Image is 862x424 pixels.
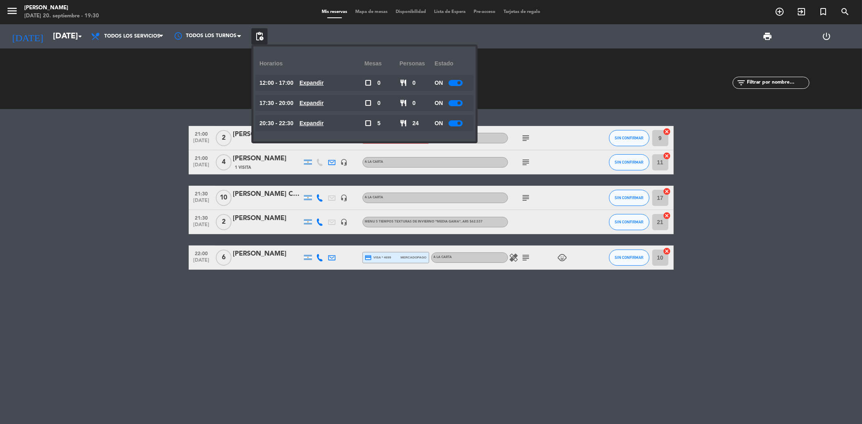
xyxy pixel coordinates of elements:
[797,7,806,17] i: exit_to_app
[392,10,430,14] span: Disponibilidad
[413,99,416,108] span: 0
[192,189,212,198] span: 21:30
[663,247,671,255] i: cancel
[737,78,746,88] i: filter_list
[233,249,302,259] div: [PERSON_NAME]
[663,128,671,136] i: cancel
[192,198,212,207] span: [DATE]
[434,52,470,75] div: Estado
[400,79,407,86] span: restaurant
[235,164,251,171] span: 1 Visita
[521,133,531,143] i: subject
[609,130,649,146] button: SIN CONFIRMAR
[377,99,381,108] span: 0
[318,10,351,14] span: Mis reservas
[663,152,671,160] i: cancel
[663,212,671,220] i: cancel
[663,187,671,195] i: cancel
[6,5,18,17] i: menu
[6,5,18,20] button: menu
[259,52,365,75] div: Horarios
[341,159,348,166] i: headset_mic
[299,80,324,86] u: Expandir
[365,160,384,164] span: A LA CARTA
[192,222,212,231] span: [DATE]
[840,7,850,17] i: search
[192,153,212,162] span: 21:00
[365,254,391,261] span: visa * 4699
[216,250,232,266] span: 6
[216,190,232,206] span: 10
[400,99,407,107] span: restaurant
[24,4,99,12] div: [PERSON_NAME]
[351,10,392,14] span: Mapa de mesas
[615,255,643,260] span: SIN CONFIRMAR
[413,78,416,88] span: 0
[509,253,519,262] i: healing
[365,79,372,86] span: check_box_outline_blank
[434,256,452,259] span: A LA CARTA
[400,255,426,260] span: mercadopago
[233,153,302,164] div: [PERSON_NAME]
[365,99,372,107] span: check_box_outline_blank
[255,31,264,41] span: pending_actions
[216,130,232,146] span: 2
[470,10,499,14] span: Pre-acceso
[400,120,407,127] span: restaurant
[400,52,435,75] div: personas
[299,100,324,106] u: Expandir
[216,154,232,170] span: 4
[521,193,531,203] i: subject
[259,78,293,88] span: 12:00 - 17:00
[216,214,232,230] span: 2
[377,78,381,88] span: 0
[6,27,49,45] i: [DATE]
[609,190,649,206] button: SIN CONFIRMAR
[299,120,324,126] u: Expandir
[434,119,443,128] span: ON
[609,214,649,230] button: SIN CONFIRMAR
[233,213,302,224] div: [PERSON_NAME]
[192,129,212,138] span: 21:00
[430,10,470,14] span: Lista de Espera
[499,10,544,14] span: Tarjetas de regalo
[259,99,293,108] span: 17:30 - 20:00
[413,119,419,128] span: 24
[615,160,643,164] span: SIN CONFIRMAR
[377,119,381,128] span: 5
[365,120,372,127] span: check_box_outline_blank
[259,119,293,128] span: 20:30 - 22:30
[24,12,99,20] div: [DATE] 20. septiembre - 19:30
[192,162,212,172] span: [DATE]
[558,253,567,262] i: child_care
[615,195,643,200] span: SIN CONFIRMAR
[365,196,384,199] span: A LA CARTA
[763,31,773,41] span: print
[192,213,212,222] span: 21:30
[615,136,643,140] span: SIN CONFIRMAR
[615,220,643,224] span: SIN CONFIRMAR
[434,78,443,88] span: ON
[341,218,348,226] i: headset_mic
[434,99,443,108] span: ON
[192,138,212,147] span: [DATE]
[341,194,348,202] i: headset_mic
[192,248,212,258] span: 22:00
[365,52,400,75] div: Mesas
[192,258,212,267] span: [DATE]
[746,78,809,87] input: Filtrar por nombre...
[521,157,531,167] i: subject
[365,220,483,223] span: MENU 5 TIEMPOS TEXTURAS DE INVIERNO "MEDIA GAMA"
[609,250,649,266] button: SIN CONFIRMAR
[609,154,649,170] button: SIN CONFIRMAR
[521,253,531,262] i: subject
[233,189,302,199] div: [PERSON_NAME] Cafe Cumbal
[818,7,828,17] i: turned_in_not
[461,220,483,223] span: , ARS $62.537
[233,129,302,140] div: [PERSON_NAME]
[797,24,856,48] div: LOG OUT
[822,31,831,41] i: power_settings_new
[775,7,784,17] i: add_circle_outline
[104,34,160,39] span: Todos los servicios
[365,254,372,261] i: credit_card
